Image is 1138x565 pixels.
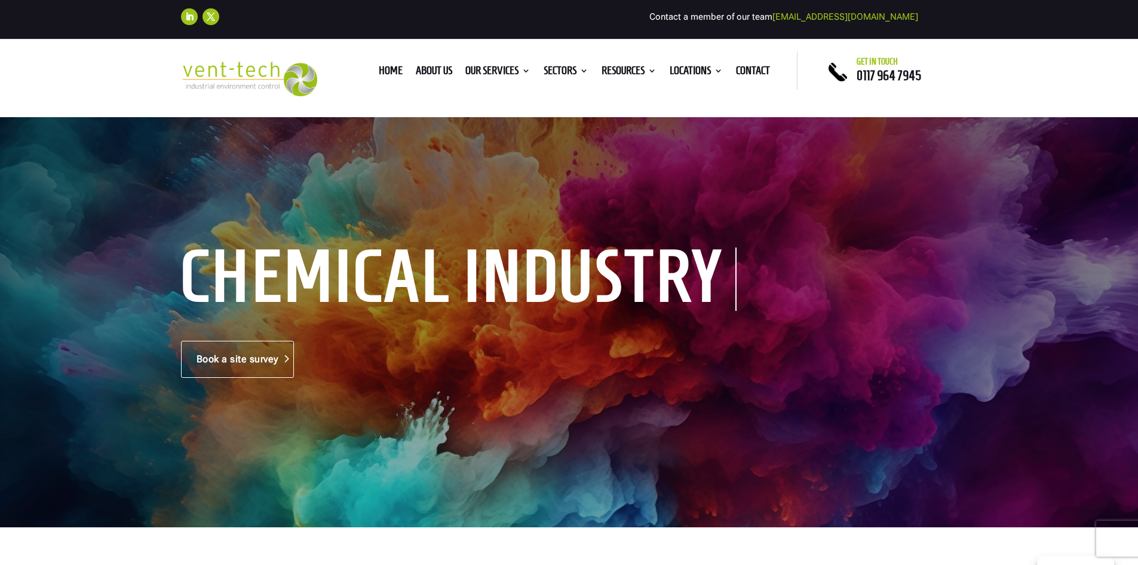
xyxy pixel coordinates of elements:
[544,66,588,80] a: Sectors
[181,248,737,311] h1: chemical industry
[181,341,294,378] a: Book a site survey
[181,8,198,25] a: Follow on LinkedIn
[857,57,898,66] span: Get in touch
[203,8,219,25] a: Follow on X
[181,62,318,97] img: 2023-09-27T08_35_16.549ZVENT-TECH---Clear-background
[736,66,770,80] a: Contact
[670,66,723,80] a: Locations
[602,66,657,80] a: Resources
[772,11,918,22] a: [EMAIL_ADDRESS][DOMAIN_NAME]
[379,66,403,80] a: Home
[465,66,530,80] a: Our Services
[649,11,918,22] span: Contact a member of our team
[416,66,452,80] a: About us
[857,68,921,83] a: 0117 964 7945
